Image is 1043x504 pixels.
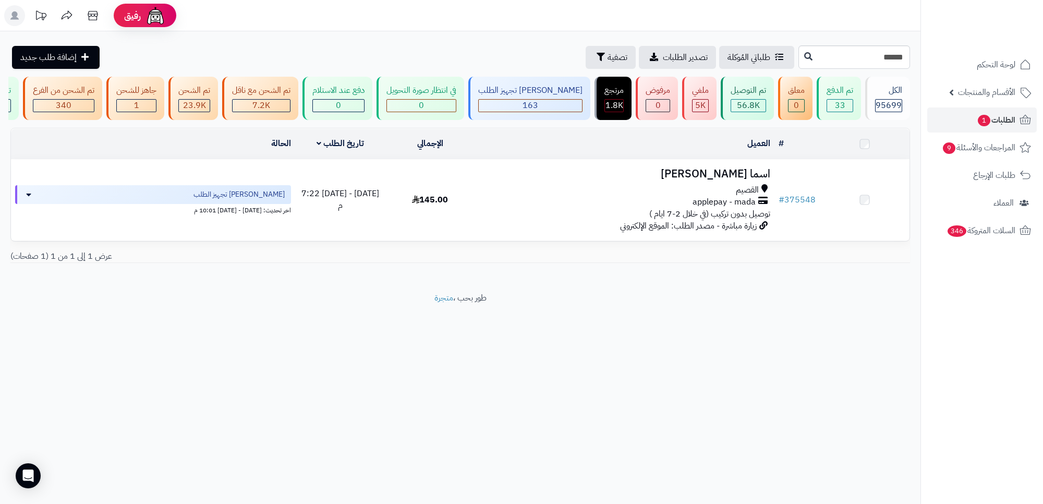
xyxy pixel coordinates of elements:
[947,223,1015,238] span: السلات المتروكة
[835,99,845,112] span: 33
[695,99,706,112] span: 5K
[978,115,990,126] span: 1
[124,9,141,22] span: رفيق
[300,77,374,120] a: دفع عند الاستلام 0
[56,99,71,112] span: 340
[336,99,341,112] span: 0
[20,51,77,64] span: إضافة طلب جديد
[605,100,623,112] div: 1821
[993,196,1014,210] span: العملاء
[779,194,784,206] span: #
[145,5,166,26] img: ai-face.png
[656,99,661,112] span: 0
[479,168,770,180] h3: اسما [PERSON_NAME]
[412,194,448,206] span: 145.00
[312,85,365,97] div: دفع عند الاستلام
[927,107,1037,133] a: الطلبات1
[166,77,220,120] a: تم الشحن 23.9K
[317,137,364,150] a: تاريخ الطلب
[794,99,799,112] span: 0
[15,204,291,215] div: اخر تحديث: [DATE] - [DATE] 10:01 م
[972,28,1033,50] img: logo-2.png
[731,100,766,112] div: 56835
[942,140,1015,155] span: المراجعات والأسئلة
[927,190,1037,215] a: العملاء
[927,218,1037,243] a: السلات المتروكة346
[479,100,582,112] div: 163
[646,100,670,112] div: 0
[608,51,627,64] span: تصفية
[117,100,156,112] div: 1
[927,52,1037,77] a: لوحة التحكم
[220,77,300,120] a: تم الشحن مع ناقل 7.2K
[233,100,290,112] div: 7222
[788,85,805,97] div: معلق
[586,46,636,69] button: تصفية
[419,99,424,112] span: 0
[737,99,760,112] span: 56.8K
[193,189,285,200] span: [PERSON_NAME] تجهيز الطلب
[736,184,759,196] span: القصيم
[958,85,1015,100] span: الأقسام والمنتجات
[523,99,538,112] span: 163
[789,100,804,112] div: 0
[927,163,1037,188] a: طلبات الإرجاع
[663,51,708,64] span: تصدير الطلبات
[727,51,770,64] span: طلباتي المُوكلة
[387,100,456,112] div: 0
[478,85,583,97] div: [PERSON_NAME] تجهيز الطلب
[827,85,853,97] div: تم الدفع
[592,77,634,120] a: مرتجع 1.8K
[620,220,757,232] span: زيارة مباشرة - مصدر الطلب: الموقع الإلكتروني
[33,85,94,97] div: تم الشحن من الفرع
[646,85,670,97] div: مرفوض
[693,196,756,208] span: applepay - mada
[466,77,592,120] a: [PERSON_NAME] تجهيز الطلب 163
[692,85,709,97] div: ملغي
[183,99,206,112] span: 23.9K
[977,113,1015,127] span: الطلبات
[301,187,379,212] span: [DATE] - [DATE] 7:22 م
[21,77,104,120] a: تم الشحن من الفرع 340
[634,77,680,120] a: مرفوض 0
[271,137,291,150] a: الحالة
[719,46,794,69] a: طلباتي المُوكلة
[134,99,139,112] span: 1
[374,77,466,120] a: في انتظار صورة التحويل 0
[232,85,290,97] div: تم الشحن مع ناقل
[779,194,816,206] a: #375548
[927,135,1037,160] a: المراجعات والأسئلة9
[875,85,902,97] div: الكل
[680,77,719,120] a: ملغي 5K
[876,99,902,112] span: 95699
[179,100,210,112] div: 23931
[776,77,815,120] a: معلق 0
[639,46,716,69] a: تصدير الطلبات
[104,77,166,120] a: جاهز للشحن 1
[605,99,623,112] span: 1.8K
[417,137,443,150] a: الإجمالي
[779,137,784,150] a: #
[33,100,94,112] div: 340
[973,168,1015,183] span: طلبات الإرجاع
[747,137,770,150] a: العميل
[116,85,156,97] div: جاهز للشحن
[28,5,54,29] a: تحديثات المنصة
[3,250,460,262] div: عرض 1 إلى 1 من 1 (1 صفحات)
[815,77,863,120] a: تم الدفع 33
[12,46,100,69] a: إضافة طلب جديد
[948,225,966,237] span: 346
[649,208,770,220] span: توصيل بدون تركيب (في خلال 2-7 ايام )
[863,77,912,120] a: الكل95699
[731,85,766,97] div: تم التوصيل
[313,100,364,112] div: 0
[386,85,456,97] div: في انتظار صورة التحويل
[252,99,270,112] span: 7.2K
[827,100,853,112] div: 33
[943,142,955,154] span: 9
[693,100,708,112] div: 4987
[604,85,624,97] div: مرتجع
[977,57,1015,72] span: لوحة التحكم
[16,463,41,488] div: Open Intercom Messenger
[719,77,776,120] a: تم التوصيل 56.8K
